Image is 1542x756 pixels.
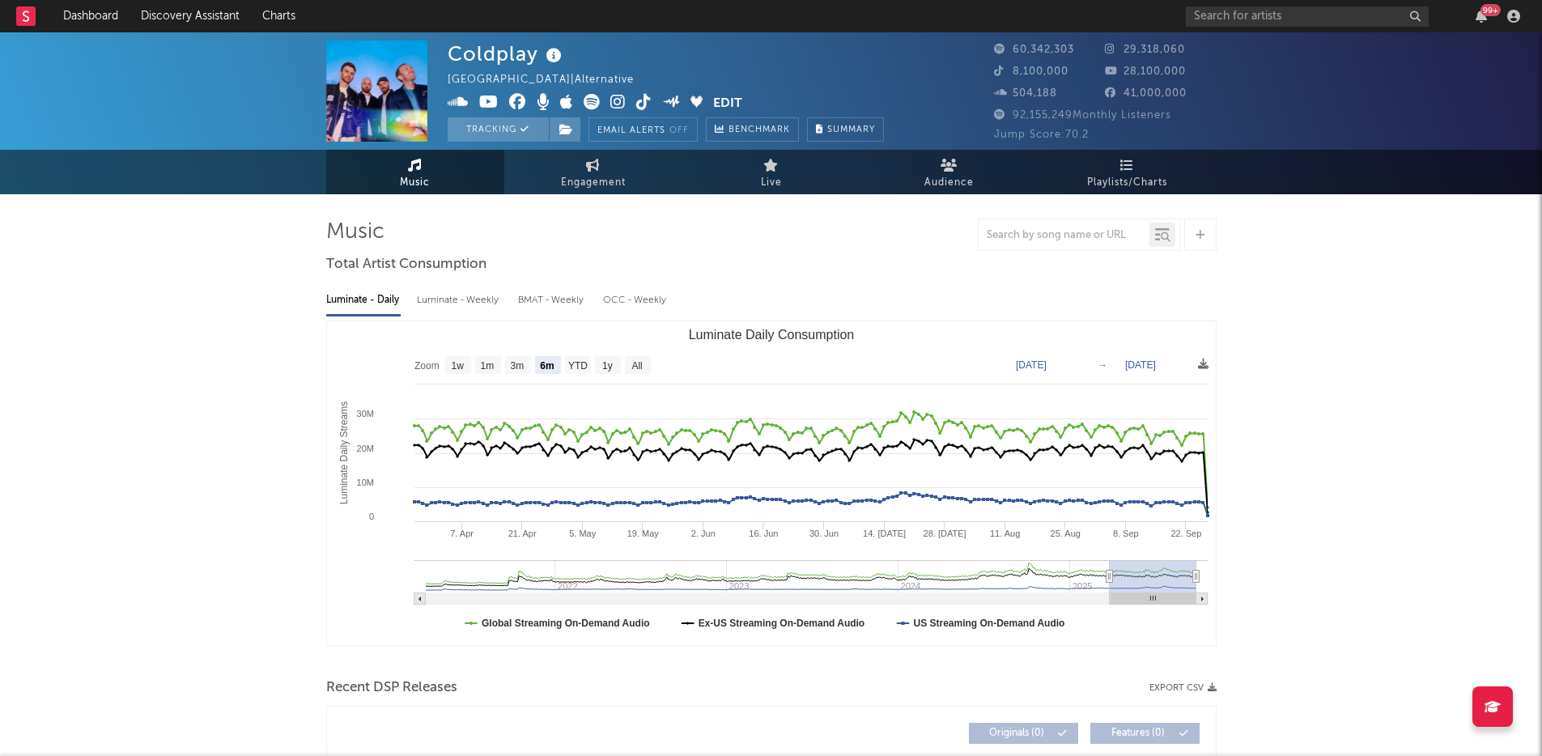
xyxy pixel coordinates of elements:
button: 99+ [1476,10,1487,23]
text: 22. Sep [1170,529,1201,538]
text: 14. [DATE] [863,529,906,538]
text: 30. Jun [809,529,838,538]
input: Search by song name or URL [979,229,1149,242]
div: OCC - Weekly [603,287,668,314]
text: 0 [368,512,373,521]
div: [GEOGRAPHIC_DATA] | Alternative [448,70,652,90]
span: Live [761,173,782,193]
text: Ex-US Streaming On-Demand Audio [698,618,864,629]
span: Total Artist Consumption [326,255,486,274]
span: 60,342,303 [994,45,1074,55]
button: Summary [807,117,884,142]
text: 10M [356,478,373,487]
span: Music [400,173,430,193]
text: Luminate Daily Consumption [688,328,854,342]
text: 11. Aug [990,529,1020,538]
text: 30M [356,409,373,418]
svg: Luminate Daily Consumption [327,321,1216,645]
em: Off [669,126,689,135]
div: BMAT - Weekly [518,287,587,314]
text: → [1098,359,1107,371]
text: 5. May [569,529,597,538]
a: Music [326,150,504,194]
text: 3m [510,360,524,372]
span: 504,188 [994,88,1057,99]
span: 28,100,000 [1105,66,1186,77]
span: Features ( 0 ) [1101,728,1175,738]
text: 1m [480,360,494,372]
div: Luminate - Daily [326,287,401,314]
div: 99 + [1480,4,1501,16]
text: Zoom [414,360,440,372]
text: Luminate Daily Streams [338,401,349,504]
span: 8,100,000 [994,66,1068,77]
text: 1y [602,360,613,372]
text: Global Streaming On-Demand Audio [482,618,650,629]
button: Tracking [448,117,549,142]
text: YTD [567,360,587,372]
text: 20M [356,444,373,453]
text: 8. Sep [1112,529,1138,538]
span: Summary [827,125,875,134]
button: Export CSV [1149,683,1217,693]
text: [DATE] [1125,359,1156,371]
text: [DATE] [1016,359,1047,371]
button: Originals(0) [969,723,1078,744]
span: Originals ( 0 ) [979,728,1054,738]
span: Benchmark [729,121,790,140]
button: Email AlertsOff [588,117,698,142]
text: 1w [451,360,464,372]
button: Edit [713,94,742,114]
text: 25. Aug [1050,529,1080,538]
a: Engagement [504,150,682,194]
text: 21. Apr [508,529,536,538]
text: 7. Apr [450,529,474,538]
text: 2. Jun [690,529,715,538]
span: Recent DSP Releases [326,678,457,698]
a: Playlists/Charts [1039,150,1217,194]
span: Engagement [561,173,626,193]
text: 16. Jun [749,529,778,538]
text: US Streaming On-Demand Audio [913,618,1064,629]
text: 28. [DATE] [923,529,966,538]
span: Playlists/Charts [1087,173,1167,193]
button: Features(0) [1090,723,1200,744]
a: Benchmark [706,117,799,142]
div: Luminate - Weekly [417,287,502,314]
span: 92,155,249 Monthly Listeners [994,110,1171,121]
span: 41,000,000 [1105,88,1187,99]
a: Live [682,150,860,194]
a: Audience [860,150,1039,194]
span: Audience [924,173,974,193]
div: Coldplay [448,40,566,67]
text: 19. May [627,529,659,538]
input: Search for artists [1186,6,1429,27]
span: 29,318,060 [1105,45,1185,55]
text: All [631,360,642,372]
text: 6m [540,360,554,372]
span: Jump Score: 70.2 [994,130,1089,140]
